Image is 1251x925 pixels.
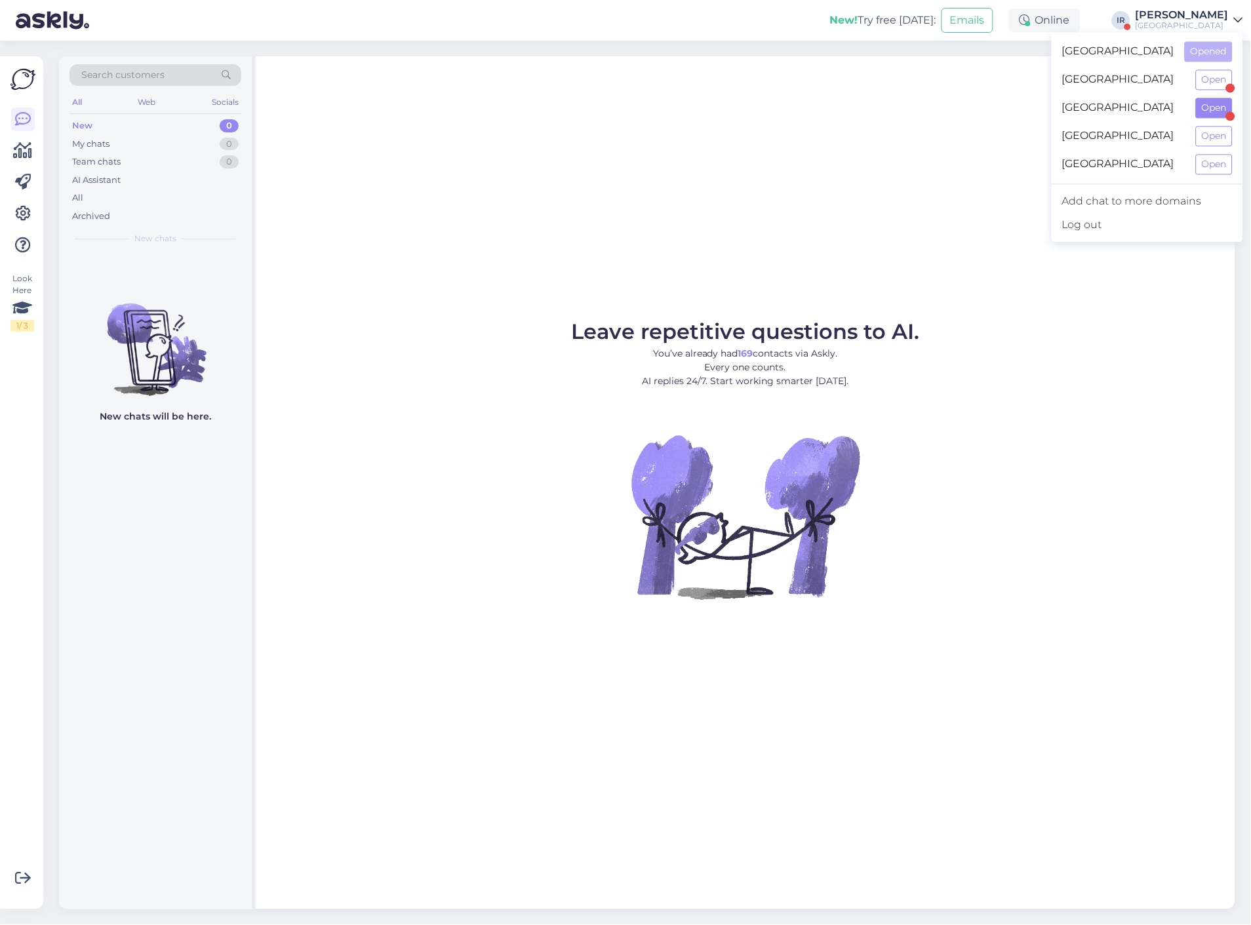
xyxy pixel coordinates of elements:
[1009,9,1081,32] div: Online
[72,119,92,132] div: New
[1062,154,1185,174] span: [GEOGRAPHIC_DATA]
[1136,10,1243,31] a: [PERSON_NAME][GEOGRAPHIC_DATA]
[627,399,864,635] img: No Chat active
[69,94,85,111] div: All
[72,191,83,205] div: All
[72,155,121,168] div: Team chats
[1196,98,1233,118] button: Open
[81,68,165,82] span: Search customers
[1136,10,1229,20] div: [PERSON_NAME]
[10,273,34,332] div: Look Here
[100,410,211,423] p: New chats will be here.
[1196,126,1233,146] button: Open
[830,12,936,28] div: Try free [DATE]:
[1136,20,1229,31] div: [GEOGRAPHIC_DATA]
[1052,213,1243,237] div: Log out
[1185,41,1233,62] button: Opened
[220,119,239,132] div: 0
[1052,189,1243,213] a: Add chat to more domains
[942,8,993,33] button: Emails
[1062,69,1185,90] span: [GEOGRAPHIC_DATA]
[72,210,110,223] div: Archived
[1062,41,1174,62] span: [GEOGRAPHIC_DATA]
[72,174,121,187] div: AI Assistant
[572,347,920,388] p: You’ve already had contacts via Askly. Every one counts. AI replies 24/7. Start working smarter [...
[1062,126,1185,146] span: [GEOGRAPHIC_DATA]
[830,14,858,26] b: New!
[10,320,34,332] div: 1 / 3
[10,67,35,92] img: Askly Logo
[134,233,176,245] span: New chats
[136,94,159,111] div: Web
[572,319,920,344] span: Leave repetitive questions to AI.
[1196,154,1233,174] button: Open
[1112,11,1130,30] div: IR
[1196,69,1233,90] button: Open
[220,155,239,168] div: 0
[209,94,241,111] div: Socials
[220,138,239,151] div: 0
[738,347,753,359] b: 169
[59,280,252,398] img: No chats
[72,138,109,151] div: My chats
[1062,98,1185,118] span: [GEOGRAPHIC_DATA]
